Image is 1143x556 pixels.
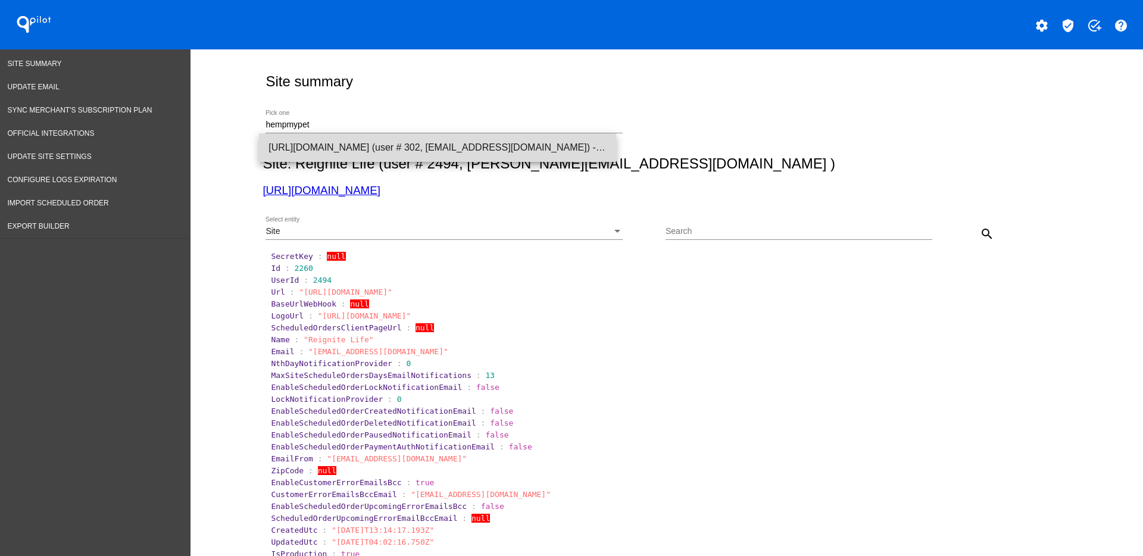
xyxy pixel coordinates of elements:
[271,371,471,380] span: MaxSiteScheduleOrdersDaysEmailNotifications
[8,152,92,161] span: Update Site Settings
[416,478,434,487] span: true
[295,335,299,344] span: :
[266,227,623,236] mat-select: Select entity
[666,227,932,236] input: Search
[266,73,353,90] h2: Site summary
[8,60,62,68] span: Site Summary
[271,466,304,475] span: ZipCode
[8,83,60,91] span: Update Email
[490,418,513,427] span: false
[476,430,481,439] span: :
[318,454,323,463] span: :
[271,418,476,427] span: EnableScheduledOrderDeletedNotificationEmail
[327,252,345,261] span: null
[266,120,623,130] input: Number
[271,276,299,285] span: UserId
[323,526,327,535] span: :
[397,395,402,404] span: 0
[1035,18,1049,33] mat-icon: settings
[471,514,490,523] span: null
[271,288,285,296] span: Url
[327,454,467,463] span: "[EMAIL_ADDRESS][DOMAIN_NAME]"
[318,466,336,475] span: null
[332,538,434,546] span: "[DATE]T04:02:16.750Z"
[271,335,289,344] span: Name
[8,129,95,138] span: Official Integrations
[271,347,294,356] span: Email
[402,490,407,499] span: :
[416,323,434,332] span: null
[485,430,508,439] span: false
[499,442,504,451] span: :
[313,276,332,285] span: 2494
[481,407,486,416] span: :
[308,466,313,475] span: :
[304,276,308,285] span: :
[271,478,401,487] span: EnableCustomerErrorEmailsBcc
[8,199,109,207] span: Import Scheduled Order
[406,323,411,332] span: :
[411,490,551,499] span: "[EMAIL_ADDRESS][DOMAIN_NAME]"
[290,288,295,296] span: :
[485,371,495,380] span: 13
[481,418,486,427] span: :
[397,359,402,368] span: :
[1114,18,1128,33] mat-icon: help
[266,226,280,236] span: Site
[8,222,70,230] span: Export Builder
[490,407,513,416] span: false
[509,442,532,451] span: false
[8,176,117,184] span: Configure logs expiration
[271,502,467,511] span: EnableScheduledOrderUpcomingErrorEmailsBcc
[318,252,323,261] span: :
[263,155,1066,172] h2: Site: Reignite Life (user # 2494, [PERSON_NAME][EMAIL_ADDRESS][DOMAIN_NAME] )
[332,526,434,535] span: "[DATE]T13:14:17.193Z"
[1061,18,1075,33] mat-icon: verified_user
[8,106,152,114] span: Sync Merchant's Subscription Plan
[467,383,471,392] span: :
[476,371,481,380] span: :
[406,359,411,368] span: 0
[471,502,476,511] span: :
[271,264,280,273] span: Id
[481,502,504,511] span: false
[271,407,476,416] span: EnableScheduledOrderCreatedNotificationEmail
[271,299,336,308] span: BaseUrlWebHook
[271,383,462,392] span: EnableScheduledOrderLockNotificationEmail
[271,526,317,535] span: CreatedUtc
[271,490,396,499] span: CustomerErrorEmailsBccEmail
[271,514,457,523] span: ScheduledOrderUpcomingErrorEmailBccEmail
[980,227,994,241] mat-icon: search
[476,383,499,392] span: false
[406,478,411,487] span: :
[263,184,380,196] a: [URL][DOMAIN_NAME]
[350,299,368,308] span: null
[271,395,383,404] span: LockNotificationProvider
[462,514,467,523] span: :
[268,133,607,162] span: [URL][DOMAIN_NAME] (user # 302, [EMAIL_ADDRESS][DOMAIN_NAME]) - Production
[318,311,411,320] span: "[URL][DOMAIN_NAME]"
[295,264,313,273] span: 2260
[308,347,448,356] span: "[EMAIL_ADDRESS][DOMAIN_NAME]"
[271,442,495,451] span: EnableScheduledOrderPaymentAuthNotificationEmail
[341,299,346,308] span: :
[271,311,304,320] span: LogoUrl
[10,13,58,36] h1: QPilot
[271,538,317,546] span: UpdatedUtc
[304,335,373,344] span: "Reignite Life"
[271,323,401,332] span: ScheduledOrdersClientPageUrl
[271,359,392,368] span: NthDayNotificationProvider
[285,264,290,273] span: :
[271,430,471,439] span: EnableScheduledOrderPausedNotificationEmail
[308,311,313,320] span: :
[271,252,313,261] span: SecretKey
[299,288,392,296] span: "[URL][DOMAIN_NAME]"
[323,538,327,546] span: :
[299,347,304,356] span: :
[1087,18,1101,33] mat-icon: add_task
[271,454,313,463] span: EmailFrom
[388,395,392,404] span: :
